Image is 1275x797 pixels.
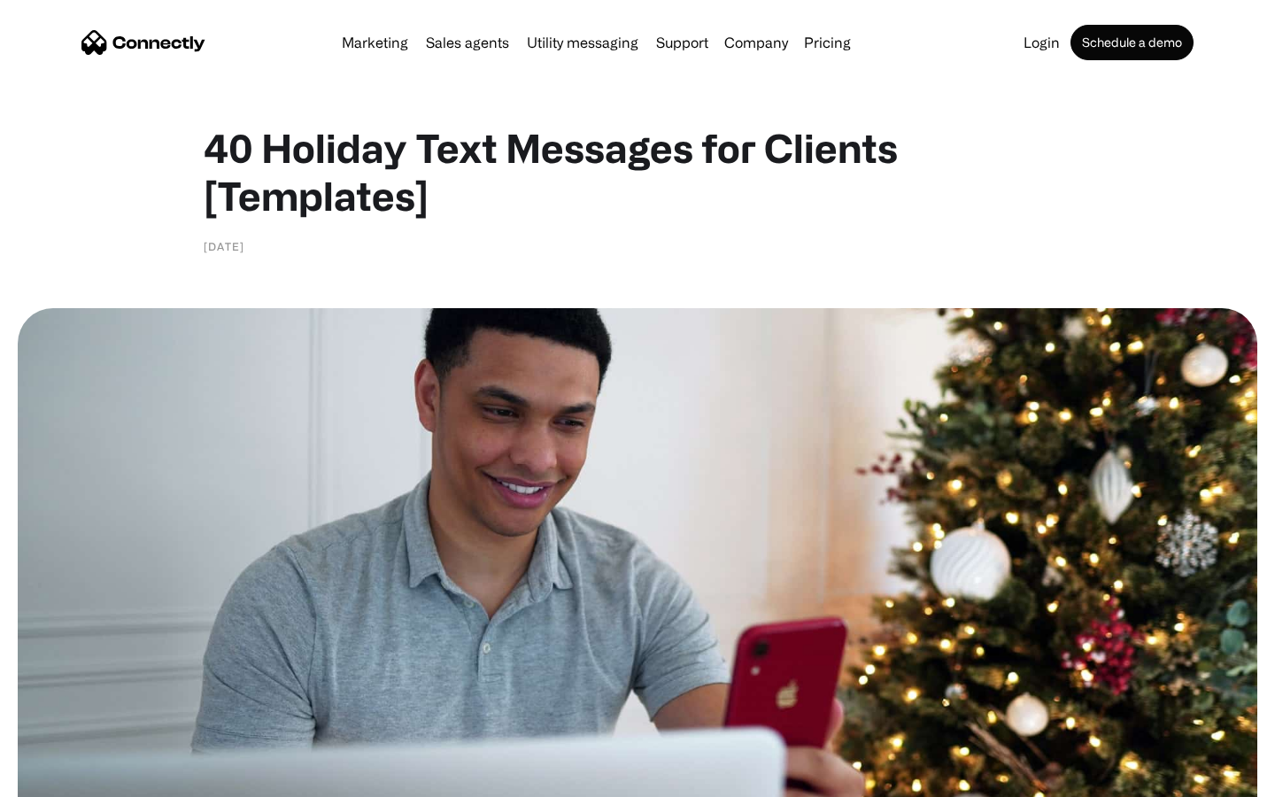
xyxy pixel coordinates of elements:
a: Sales agents [419,35,516,50]
div: Company [724,30,788,55]
a: Marketing [335,35,415,50]
h1: 40 Holiday Text Messages for Clients [Templates] [204,124,1071,220]
a: Login [1016,35,1067,50]
div: [DATE] [204,237,244,255]
aside: Language selected: English [18,766,106,791]
a: Schedule a demo [1070,25,1194,60]
a: Utility messaging [520,35,645,50]
a: Pricing [797,35,858,50]
ul: Language list [35,766,106,791]
a: Support [649,35,715,50]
